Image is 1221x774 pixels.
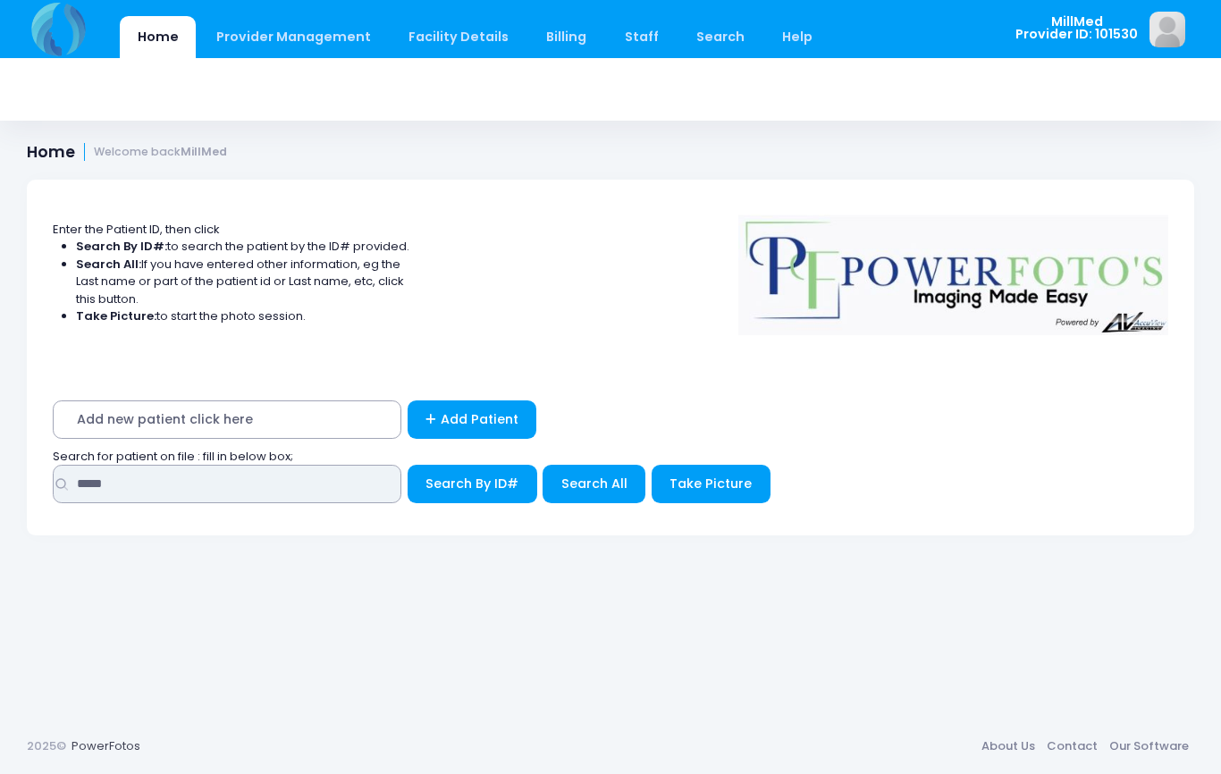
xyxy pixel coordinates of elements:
[76,256,410,308] li: If you have entered other information, eg the Last name or part of the patient id or Last name, e...
[765,16,830,58] a: Help
[1015,15,1138,41] span: MillMed Provider ID: 101530
[76,256,141,273] strong: Search All:
[529,16,604,58] a: Billing
[94,146,227,159] small: Welcome back
[1149,12,1185,47] img: image
[408,400,537,439] a: Add Patient
[392,16,526,58] a: Facility Details
[27,737,66,754] span: 2025©
[543,465,645,503] button: Search All
[181,144,227,159] strong: MillMed
[27,143,227,162] h1: Home
[408,465,537,503] button: Search By ID#
[53,221,220,238] span: Enter the Patient ID, then click
[730,203,1177,335] img: Logo
[76,238,410,256] li: to search the patient by the ID# provided.
[76,307,156,324] strong: Take Picture:
[72,737,140,754] a: PowerFotos
[53,400,401,439] span: Add new patient click here
[607,16,676,58] a: Staff
[1040,730,1103,762] a: Contact
[76,307,410,325] li: to start the photo session.
[975,730,1040,762] a: About Us
[198,16,388,58] a: Provider Management
[425,475,518,492] span: Search By ID#
[652,465,770,503] button: Take Picture
[678,16,762,58] a: Search
[1103,730,1194,762] a: Our Software
[120,16,196,58] a: Home
[669,475,752,492] span: Take Picture
[76,238,167,255] strong: Search By ID#:
[53,448,293,465] span: Search for patient on file : fill in below box;
[561,475,627,492] span: Search All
